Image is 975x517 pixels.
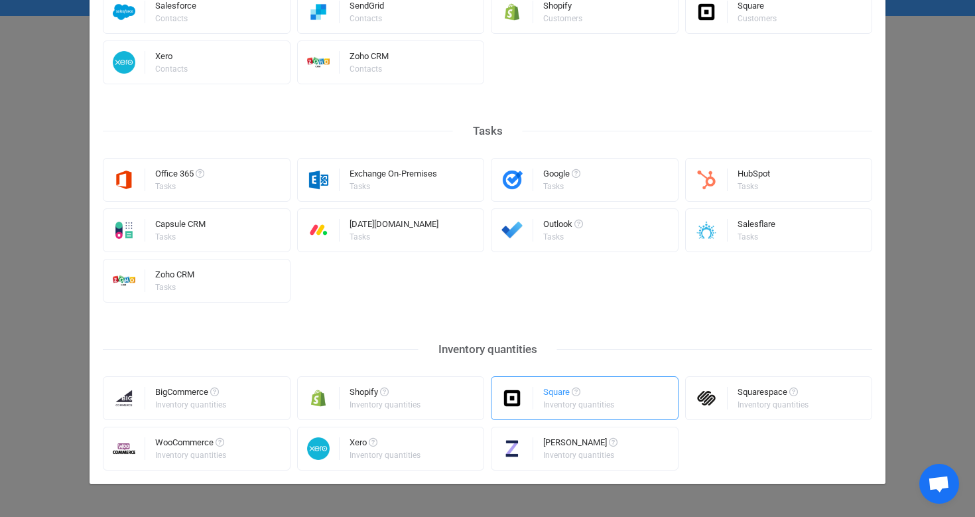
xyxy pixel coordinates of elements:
[350,438,422,451] div: Xero
[155,169,204,183] div: Office 365
[155,283,192,291] div: Tasks
[543,183,578,190] div: Tasks
[350,220,438,233] div: [DATE][DOMAIN_NAME]
[453,121,523,141] div: Tasks
[103,219,145,242] img: capsule.png
[350,451,421,459] div: Inventory quantities
[491,1,533,23] img: shopify.png
[103,269,145,292] img: zoho-crm.png
[298,169,340,191] img: exchange.png
[686,1,728,23] img: square.png
[686,169,728,191] img: hubspot.png
[543,438,617,451] div: [PERSON_NAME]
[298,219,340,242] img: monday.png
[543,401,614,409] div: Inventory quantities
[419,339,557,360] div: Inventory quantities
[738,1,779,15] div: Square
[350,183,435,190] div: Tasks
[350,52,389,65] div: Zoho CRM
[543,169,580,183] div: Google
[686,219,728,242] img: salesflare.png
[543,233,581,241] div: Tasks
[686,387,728,409] img: squarespace.png
[491,219,533,242] img: microsoft-todo.png
[103,169,145,191] img: microsoft365.png
[298,1,340,23] img: sendgrid.png
[103,1,145,23] img: salesforce.png
[491,169,533,191] img: google-tasks.png
[491,437,533,460] img: zettle.png
[155,388,228,401] div: BigCommerce
[350,1,384,15] div: SendGrid
[298,51,340,74] img: zoho-crm.png
[491,387,533,409] img: square.png
[155,52,190,65] div: Xero
[350,401,421,409] div: Inventory quantities
[155,451,226,459] div: Inventory quantities
[103,51,145,74] img: xero.png
[155,233,204,241] div: Tasks
[543,1,584,15] div: Shopify
[350,388,422,401] div: Shopify
[155,183,202,190] div: Tasks
[155,1,196,15] div: Salesforce
[350,169,437,183] div: Exchange On-Premises
[350,65,387,73] div: Contacts
[155,220,206,233] div: Capsule CRM
[298,437,340,460] img: xero.png
[738,15,777,23] div: Customers
[738,183,768,190] div: Tasks
[350,15,382,23] div: Contacts
[738,233,773,241] div: Tasks
[543,451,616,459] div: Inventory quantities
[155,438,228,451] div: WooCommerce
[103,387,145,409] img: big-commerce.png
[155,65,188,73] div: Contacts
[543,15,582,23] div: Customers
[919,464,959,504] div: Open chat
[738,220,775,233] div: Salesflare
[298,387,340,409] img: shopify.png
[738,169,770,183] div: HubSpot
[350,233,436,241] div: Tasks
[155,270,194,283] div: Zoho CRM
[738,401,809,409] div: Inventory quantities
[155,15,194,23] div: Contacts
[155,401,226,409] div: Inventory quantities
[543,388,616,401] div: Square
[738,388,811,401] div: Squarespace
[103,437,145,460] img: woo-commerce.png
[543,220,583,233] div: Outlook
